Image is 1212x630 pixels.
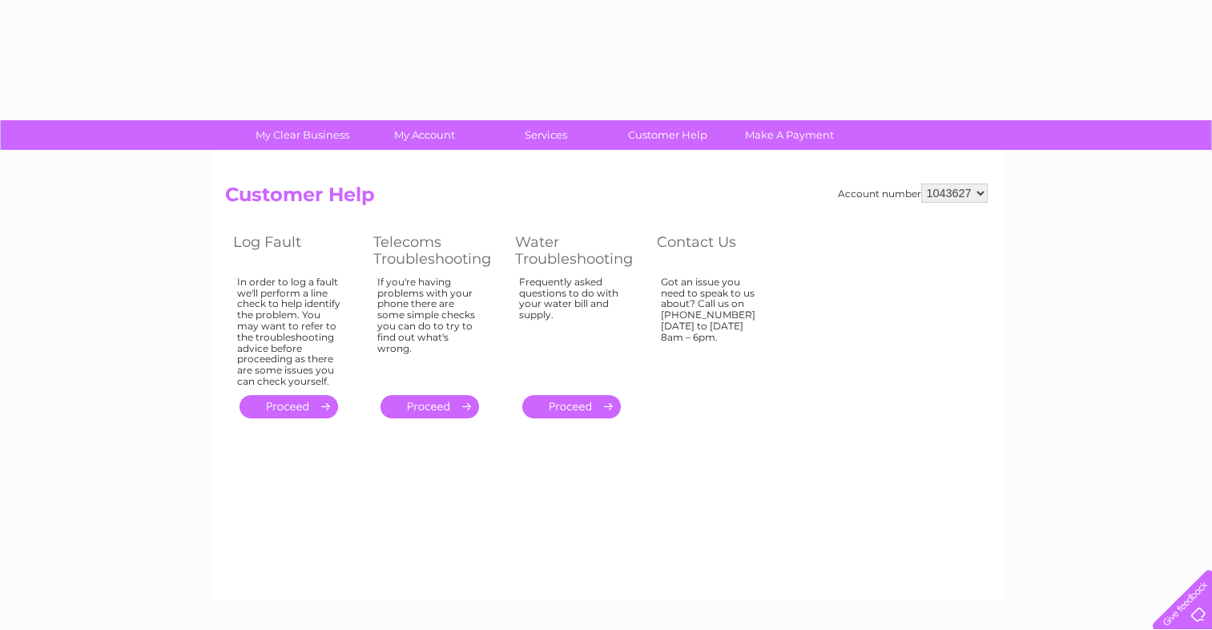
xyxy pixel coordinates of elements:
[358,120,490,150] a: My Account
[237,277,341,387] div: In order to log a fault we'll perform a line check to help identify the problem. You may want to ...
[649,229,789,272] th: Contact Us
[519,277,625,381] div: Frequently asked questions to do with your water bill and supply.
[507,229,649,272] th: Water Troubleshooting
[522,395,621,418] a: .
[838,184,988,203] div: Account number
[602,120,734,150] a: Customer Help
[661,277,765,381] div: Got an issue you need to speak to us about? Call us on [PHONE_NUMBER] [DATE] to [DATE] 8am – 6pm.
[480,120,612,150] a: Services
[240,395,338,418] a: .
[381,395,479,418] a: .
[377,277,483,381] div: If you're having problems with your phone there are some simple checks you can do to try to find ...
[225,229,365,272] th: Log Fault
[225,184,988,214] h2: Customer Help
[365,229,507,272] th: Telecoms Troubleshooting
[723,120,856,150] a: Make A Payment
[236,120,368,150] a: My Clear Business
